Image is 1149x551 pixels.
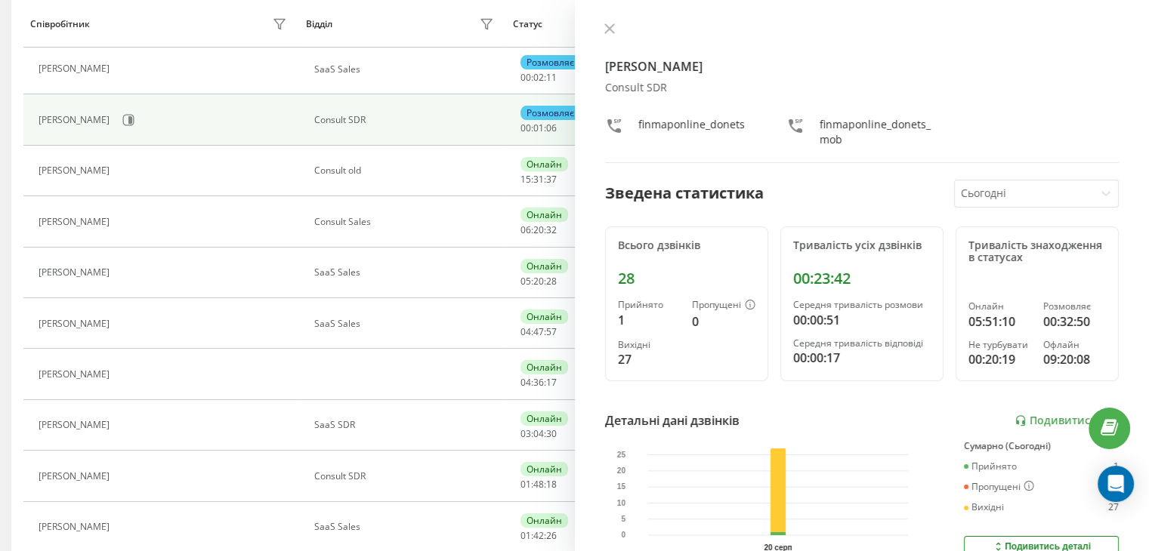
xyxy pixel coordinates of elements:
span: 30 [546,427,557,440]
text: 10 [616,499,625,507]
div: Співробітник [30,19,90,29]
span: 02 [533,71,544,84]
h4: [PERSON_NAME] [605,57,1120,75]
span: 31 [533,173,544,186]
span: 00 [520,122,531,134]
div: Середня тривалість відповіді [793,338,931,349]
div: Онлайн [520,360,568,374]
div: Прийнято [964,461,1017,472]
div: Розмовляє [520,55,580,69]
div: Онлайн [968,301,1031,312]
span: 15 [520,173,531,186]
div: Онлайн [520,513,568,528]
div: Сумарно (Сьогодні) [964,441,1119,451]
div: : : [520,123,557,134]
div: Вихідні [964,502,1004,513]
text: 25 [616,451,625,459]
div: Середня тривалість розмови [793,300,931,310]
div: Consult SDR [314,471,498,482]
div: : : [520,479,557,490]
div: SaaS Sales [314,64,498,75]
span: 42 [533,529,544,542]
text: 5 [621,515,625,523]
a: Подивитись звіт [1015,414,1119,427]
span: 00 [520,71,531,84]
text: 15 [616,482,625,491]
div: Всього дзвінків [618,239,755,252]
div: Не турбувати [968,340,1031,350]
div: 1 [1113,461,1119,472]
div: SaaS Sales [314,267,498,278]
div: [PERSON_NAME] [39,420,113,430]
div: 0 [692,312,755,331]
div: Прийнято [618,300,680,310]
div: Офлайн [1043,340,1106,350]
div: Consult SDR [314,115,498,125]
span: 48 [533,478,544,491]
div: Детальні дані дзвінків [605,411,740,429]
div: finmaponline_donets_mob [820,117,937,147]
div: finmaponline_donets [638,117,745,147]
span: 36 [533,376,544,389]
span: 04 [520,376,531,389]
span: 28 [546,275,557,288]
div: Відділ [306,19,332,29]
div: [PERSON_NAME] [39,267,113,278]
div: 00:00:17 [793,349,931,367]
div: Consult Sales [314,217,498,227]
div: 09:20:08 [1043,350,1106,368]
span: 01 [533,122,544,134]
div: Онлайн [520,208,568,222]
div: SaaS Sales [314,319,498,329]
div: SaaS SDR [314,420,498,430]
span: 04 [520,325,531,338]
div: : : [520,72,557,83]
div: Тривалість усіх дзвінків [793,239,931,252]
div: [PERSON_NAME] [39,217,113,227]
div: : : [520,225,557,235]
div: [PERSON_NAME] [39,369,113,380]
div: Розмовляє [1043,301,1106,312]
div: [PERSON_NAME] [39,319,113,329]
div: Онлайн [520,309,568,324]
div: 27 [618,350,680,368]
div: Зведена статистика [605,182,764,205]
text: 0 [621,531,625,539]
div: 00:20:19 [968,350,1031,368]
span: 01 [520,478,531,491]
div: Пропущені [964,481,1034,493]
div: Онлайн [520,411,568,426]
span: 57 [546,325,557,338]
div: Consult old [314,165,498,176]
span: 26 [546,529,557,542]
div: Consult SDR [605,82,1120,94]
text: 20 [616,466,625,475]
div: : : [520,531,557,541]
span: 20 [533,223,544,236]
div: : : [520,377,557,388]
div: Пропущені [692,300,755,312]
div: Онлайн [520,259,568,273]
div: 00:23:42 [793,269,931,288]
div: Розмовляє [520,106,580,120]
span: 11 [546,71,557,84]
span: 18 [546,478,557,491]
div: SaaS Sales [314,522,498,532]
div: [PERSON_NAME] [39,471,113,482]
div: : : [520,276,557,287]
div: Open Intercom Messenger [1098,466,1134,502]
span: 06 [546,122,557,134]
div: : : [520,174,557,185]
div: : : [520,429,557,439]
div: 1 [618,311,680,329]
div: 05:51:10 [968,312,1031,331]
span: 37 [546,173,557,186]
span: 20 [533,275,544,288]
span: 04 [533,427,544,440]
div: Онлайн [520,157,568,171]
span: 01 [520,529,531,542]
div: : : [520,327,557,337]
div: Статус [513,19,542,29]
div: 27 [1108,502,1119,513]
div: [PERSON_NAME] [39,165,113,176]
